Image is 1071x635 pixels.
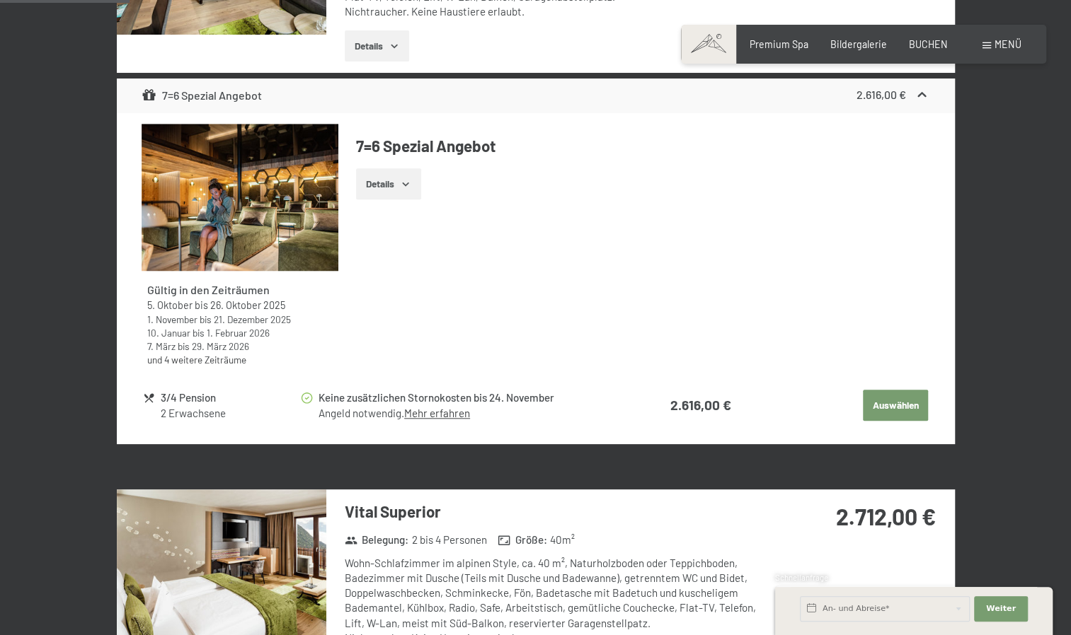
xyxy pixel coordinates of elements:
[356,168,420,199] button: Details
[117,78,955,112] div: 7=6 Spezial Angebot2.616,00 €
[909,38,948,50] a: BUCHEN
[147,327,190,339] time: 10.01.2026
[863,390,928,421] button: Auswählen
[210,299,285,311] time: 26.10.2025
[147,354,246,366] a: und 4 weitere Zeiträume
[836,503,936,530] strong: 2.712,00 €
[995,38,1021,50] span: Menü
[974,596,1028,622] button: Weiter
[161,406,299,421] div: 2 Erwachsene
[775,573,828,582] span: Schnellanfrage
[147,326,333,339] div: bis
[857,88,906,101] strong: 2.616,00 €
[207,327,270,339] time: 01.02.2026
[147,283,270,296] strong: Gültig in den Zeiträumen
[214,313,291,325] time: 21.12.2025
[192,340,249,352] time: 29.03.2026
[319,406,613,421] div: Angeld notwendig.
[319,390,613,406] div: Keine zusätzlichen Stornokosten bis 24. November
[142,124,338,272] img: mss_renderimg.php
[147,298,333,313] div: bis
[345,501,766,523] h3: Vital Superior
[498,532,547,547] strong: Größe :
[161,390,299,406] div: 3/4 Pension
[345,30,409,62] button: Details
[412,532,487,547] span: 2 bis 4 Personen
[147,339,333,353] div: bis
[345,532,409,547] strong: Belegung :
[147,313,333,326] div: bis
[550,532,575,547] span: 40 m²
[404,407,470,419] a: Mehr erfahren
[356,135,929,157] h4: 7=6 Spezial Angebot
[830,38,887,50] a: Bildergalerie
[670,397,731,413] strong: 2.616,00 €
[147,340,176,352] time: 07.03.2026
[147,313,197,325] time: 01.11.2025
[750,38,808,50] a: Premium Spa
[142,87,262,104] div: 7=6 Spezial Angebot
[986,603,1016,614] span: Weiter
[147,299,193,311] time: 05.10.2025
